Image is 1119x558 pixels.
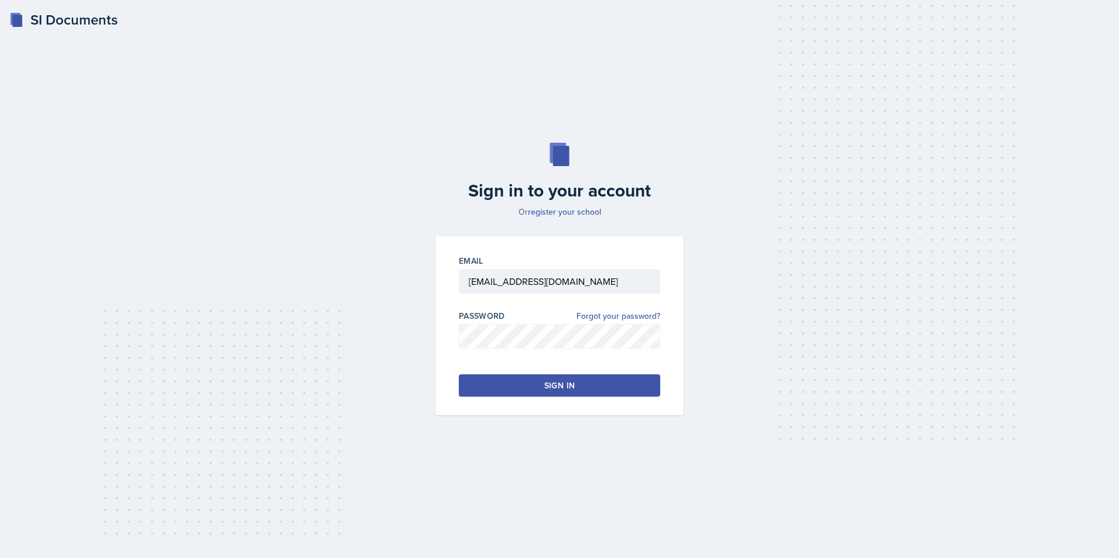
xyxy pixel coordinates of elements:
button: Sign in [459,374,660,397]
a: SI Documents [9,9,118,30]
a: Forgot your password? [576,310,660,322]
a: register your school [528,206,601,218]
label: Password [459,310,505,322]
input: Email [459,269,660,294]
label: Email [459,255,483,267]
div: Sign in [544,380,575,391]
h2: Sign in to your account [428,180,691,201]
p: Or [428,206,691,218]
